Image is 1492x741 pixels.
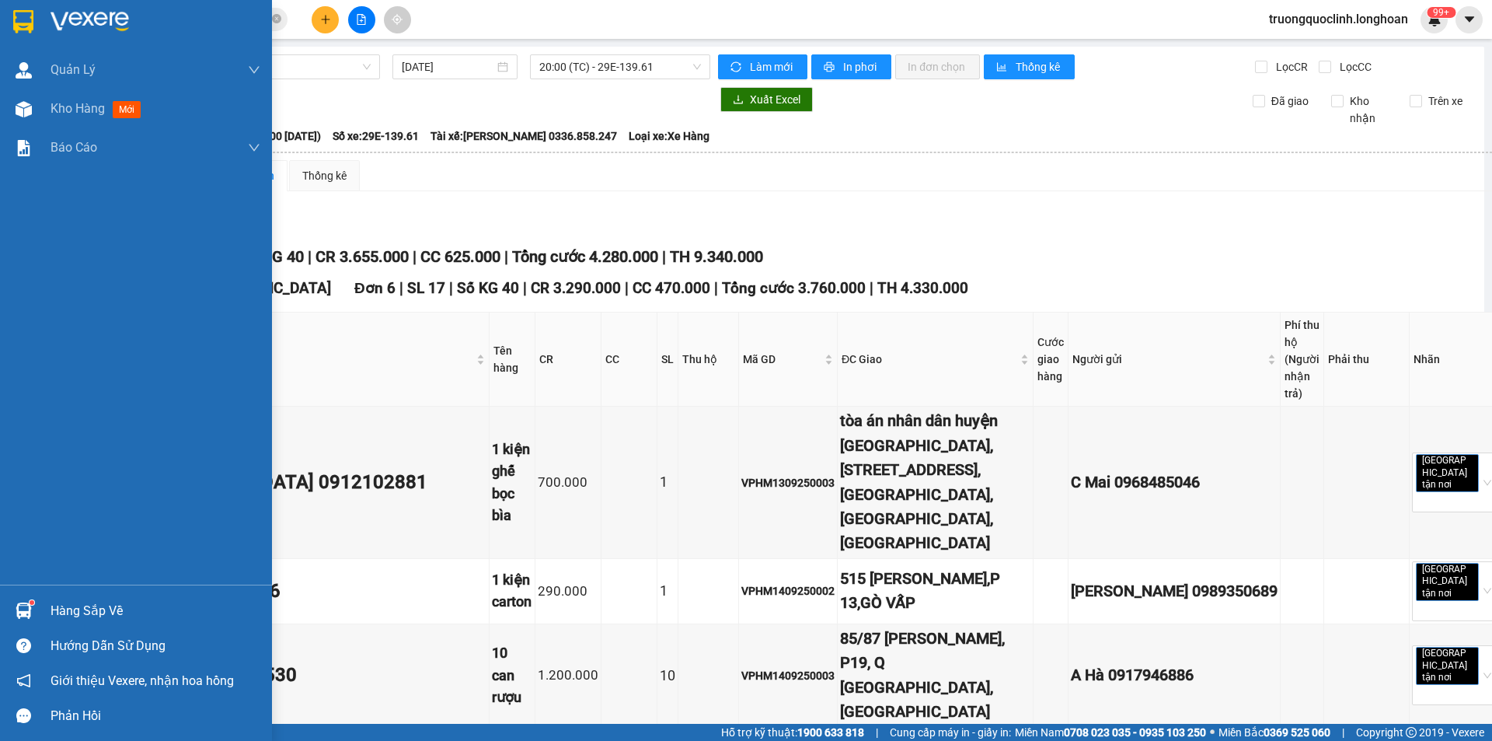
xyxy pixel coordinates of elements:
span: copyright [1406,727,1417,738]
span: TH 4.330.000 [877,279,968,297]
span: Trên xe [1422,93,1469,110]
span: close [1454,589,1462,597]
span: TH 9.340.000 [670,247,763,266]
span: CC 625.000 [420,247,500,266]
div: Phản hồi [51,704,260,728]
button: caret-down [1455,6,1483,33]
th: SL [657,313,678,407]
div: 1.200.000 [538,665,598,686]
th: Cước giao hàng [1034,313,1068,407]
span: Số KG 40 [457,279,519,297]
span: Miền Bắc [1218,724,1330,741]
span: [GEOGRAPHIC_DATA] tận nơi [1416,647,1479,685]
div: VPHM1409250003 [741,667,835,684]
span: | [449,279,453,297]
span: bar-chart [996,61,1009,74]
div: A Việt 0983088530 [131,661,486,690]
span: | [399,279,403,297]
span: CC 470.000 [633,279,710,297]
img: warehouse-icon [16,62,32,79]
span: Lọc CC [1333,58,1374,75]
span: | [714,279,718,297]
span: | [504,247,508,266]
div: 515 [PERSON_NAME],P 13,GÒ VẤP [840,567,1030,616]
span: Đã giao [1265,93,1315,110]
span: Số xe: 29E-139.61 [333,128,419,145]
div: A Hà 0917946886 [1071,663,1278,687]
th: Tên hàng [490,313,535,407]
button: syncLàm mới [718,54,807,79]
span: down [248,142,260,154]
th: Thu hộ [678,313,739,407]
span: close [1454,481,1462,488]
span: Lọc CR [1270,58,1310,75]
strong: 0708 023 035 - 0935 103 250 [1064,726,1206,739]
span: Kho nhận [1344,93,1398,127]
th: Phải thu [1324,313,1410,407]
span: close [1454,674,1462,682]
span: [GEOGRAPHIC_DATA] tận nơi [1416,454,1479,492]
sup: 425 [1427,7,1455,18]
span: Người nhận [133,351,473,368]
span: aim [392,14,403,25]
span: truongquoclinh.longhoan [1257,9,1421,29]
strong: 0369 525 060 [1264,726,1330,739]
span: Thống kê [1016,58,1062,75]
div: 10 [660,665,675,687]
div: 10 can rượu [492,642,532,708]
span: ⚪️ [1210,729,1215,736]
span: close-circle [272,14,281,23]
span: Giới thiệu Vexere, nhận hoa hồng [51,671,234,690]
span: sync [730,61,744,74]
span: | [523,279,527,297]
span: printer [824,61,837,74]
div: 700.000 [538,472,598,493]
th: CC [601,313,657,407]
div: ĐẠT 0966996636 [131,577,486,606]
span: In phơi [843,58,879,75]
span: Người gửi [1072,351,1264,368]
span: Loại xe: Xe Hàng [629,128,709,145]
button: aim [384,6,411,33]
span: download [733,94,744,107]
sup: 1 [30,600,34,605]
td: VPHM1409250002 [739,559,838,624]
img: icon-new-feature [1428,12,1441,26]
button: file-add [348,6,375,33]
span: caret-down [1462,12,1476,26]
span: message [16,708,31,723]
img: warehouse-icon [16,603,32,619]
span: | [870,279,873,297]
span: | [876,724,878,741]
span: file-add [356,14,367,25]
div: 1 kiện carton [492,569,532,613]
div: Thống kê [302,167,347,184]
span: question-circle [16,638,31,653]
span: | [413,247,417,266]
span: notification [16,673,31,688]
strong: 1900 633 818 [797,726,864,739]
button: plus [312,6,339,33]
td: VPHM1409250003 [739,624,838,728]
span: | [308,247,312,266]
img: logo-vxr [13,10,33,33]
span: Đơn 6 [354,279,396,297]
div: 85/87 [PERSON_NAME], P19, Q [GEOGRAPHIC_DATA], [GEOGRAPHIC_DATA] [840,627,1030,725]
img: warehouse-icon [16,101,32,117]
div: Hướng dẫn sử dụng [51,634,260,658]
img: solution-icon [16,140,32,156]
div: 1 [660,580,675,602]
span: | [625,279,629,297]
div: [GEOGRAPHIC_DATA] 0912102881 [131,468,486,498]
div: 1 kiện ghế bọc bìa [492,439,532,526]
span: close-circle [272,12,281,27]
span: CR 3.655.000 [315,247,409,266]
span: mới [113,101,141,118]
span: Hỗ trợ kỹ thuật: [721,724,864,741]
button: printerIn phơi [811,54,891,79]
div: 290.000 [538,581,598,602]
th: CR [535,313,601,407]
div: VPHM1309250003 [741,474,835,491]
div: tòa án nhân dân huyện [GEOGRAPHIC_DATA],[STREET_ADDRESS],[GEOGRAPHIC_DATA],[GEOGRAPHIC_DATA],[GEO... [840,409,1030,556]
span: Tài xế: [PERSON_NAME] 0336.858.247 [431,128,617,145]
